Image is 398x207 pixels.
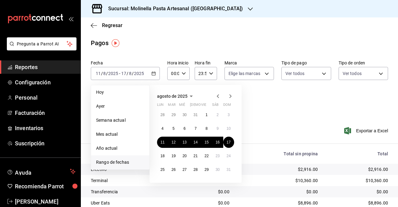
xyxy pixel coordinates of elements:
abbr: 15 de agosto de 2025 [205,140,209,144]
button: 29 de julio de 2025 [168,109,179,120]
div: $2,916.00 [328,166,388,172]
div: Transferencia [91,189,178,195]
abbr: 26 de agosto de 2025 [171,167,175,172]
button: 15 de agosto de 2025 [201,137,212,148]
button: 6 de agosto de 2025 [179,123,190,134]
button: 18 de agosto de 2025 [157,150,168,162]
button: 21 de agosto de 2025 [190,150,201,162]
span: Pregunta a Parrot AI [17,41,67,47]
abbr: martes [168,103,175,109]
button: Tooltip marker [112,39,119,47]
div: $0.00 [187,189,229,195]
span: Recomienda Parrot [15,182,76,191]
span: [PERSON_NAME] [15,197,76,206]
abbr: 28 de agosto de 2025 [193,167,197,172]
button: 12 de agosto de 2025 [168,137,179,148]
span: Suscripción [15,139,76,148]
label: Hora inicio [167,61,190,65]
button: 14 de agosto de 2025 [190,137,201,148]
div: $0.00 [187,200,229,206]
abbr: 19 de agosto de 2025 [171,154,175,158]
button: open_drawer_menu [68,16,73,21]
span: Ver todos [343,70,362,77]
span: Personal [15,93,76,102]
span: Ayuda [15,168,67,175]
button: 30 de julio de 2025 [179,109,190,120]
button: 31 de julio de 2025 [190,109,201,120]
abbr: 14 de agosto de 2025 [193,140,197,144]
div: Total sin propina [239,151,318,156]
button: 26 de agosto de 2025 [168,164,179,175]
button: Exportar a Excel [345,127,388,134]
abbr: 2 de agosto de 2025 [216,113,219,117]
button: 31 de agosto de 2025 [223,164,234,175]
button: 8 de agosto de 2025 [201,123,212,134]
button: 23 de agosto de 2025 [212,150,223,162]
abbr: 30 de agosto de 2025 [215,167,220,172]
span: / [127,71,128,76]
div: Pagos [91,38,109,48]
button: 28 de julio de 2025 [157,109,168,120]
div: Uber Eats [91,200,178,206]
span: / [106,71,108,76]
div: Total [328,151,388,156]
button: 3 de agosto de 2025 [223,109,234,120]
div: $8,896.00 [239,200,318,206]
div: $10,360.00 [239,177,318,184]
abbr: 9 de agosto de 2025 [216,126,219,131]
abbr: 6 de agosto de 2025 [183,126,186,131]
button: 27 de agosto de 2025 [179,164,190,175]
span: Hoy [96,89,144,96]
abbr: 7 de agosto de 2025 [195,126,197,131]
div: $8,896.00 [328,200,388,206]
abbr: 30 de julio de 2025 [183,113,187,117]
input: -- [103,71,106,76]
div: $2,916.00 [239,166,318,172]
span: Elige las marcas [229,70,260,77]
button: 13 de agosto de 2025 [179,137,190,148]
button: 28 de agosto de 2025 [190,164,201,175]
abbr: 12 de agosto de 2025 [171,140,175,144]
button: 9 de agosto de 2025 [212,123,223,134]
abbr: 31 de agosto de 2025 [227,167,231,172]
abbr: 13 de agosto de 2025 [183,140,187,144]
span: Ver todos [285,70,304,77]
abbr: 29 de agosto de 2025 [205,167,209,172]
div: $10,360.00 [328,177,388,184]
abbr: jueves [190,103,227,109]
button: 20 de agosto de 2025 [179,150,190,162]
abbr: 16 de agosto de 2025 [215,140,220,144]
abbr: 25 de agosto de 2025 [160,167,164,172]
button: agosto de 2025 [157,92,195,100]
span: Año actual [96,145,144,152]
abbr: 20 de agosto de 2025 [183,154,187,158]
span: Regresar [102,22,123,28]
span: Reportes [15,63,76,71]
button: 24 de agosto de 2025 [223,150,234,162]
abbr: 10 de agosto de 2025 [227,126,231,131]
span: / [101,71,103,76]
button: 4 de agosto de 2025 [157,123,168,134]
abbr: 21 de agosto de 2025 [193,154,197,158]
span: Semana actual [96,117,144,124]
span: Facturación [15,109,76,117]
abbr: 29 de julio de 2025 [171,113,175,117]
abbr: 24 de agosto de 2025 [227,154,231,158]
abbr: 28 de julio de 2025 [160,113,164,117]
button: 1 de agosto de 2025 [201,109,212,120]
abbr: 22 de agosto de 2025 [205,154,209,158]
button: 16 de agosto de 2025 [212,137,223,148]
label: Fecha [91,61,160,65]
button: 17 de agosto de 2025 [223,137,234,148]
span: Configuración [15,78,76,87]
input: -- [95,71,101,76]
span: Rango de fechas [96,159,144,166]
button: Pregunta a Parrot AI [7,37,76,50]
abbr: 11 de agosto de 2025 [160,140,164,144]
abbr: lunes [157,103,164,109]
span: / [132,71,134,76]
span: Inventarios [15,124,76,132]
span: Mes actual [96,131,144,138]
span: Ayer [96,103,144,110]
